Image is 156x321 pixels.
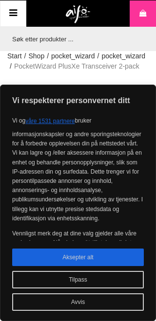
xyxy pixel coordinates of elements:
span: / [47,51,49,61]
a: pocket_wizard [51,51,95,61]
p: Vi og bruker informasjonskapsler og andre sporingsteknologier for å forbedre opplevelsen din på n... [12,112,144,223]
span: / [97,51,99,61]
a: Shop [28,51,44,61]
img: logo.png [66,5,91,24]
span: PocketWizard PlusXe Transceiver 2-pack [14,61,139,71]
button: våre 1531 partnere [25,112,75,130]
span: / [10,61,12,71]
p: Vennligst merk deg at dine valg gjelder alle våre underdomener. Når du har gitt tillatelse, vil d... [12,229,144,294]
p: Vi respekterer personvernet ditt [0,95,156,107]
input: Søk etter produkter ... [7,27,144,51]
button: Aksepter alt [12,249,144,266]
button: Avvis [12,293,144,311]
a: pocket_wizard [101,51,145,61]
span: / [24,51,26,61]
a: Start [7,51,22,61]
button: Tilpass [12,271,144,288]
